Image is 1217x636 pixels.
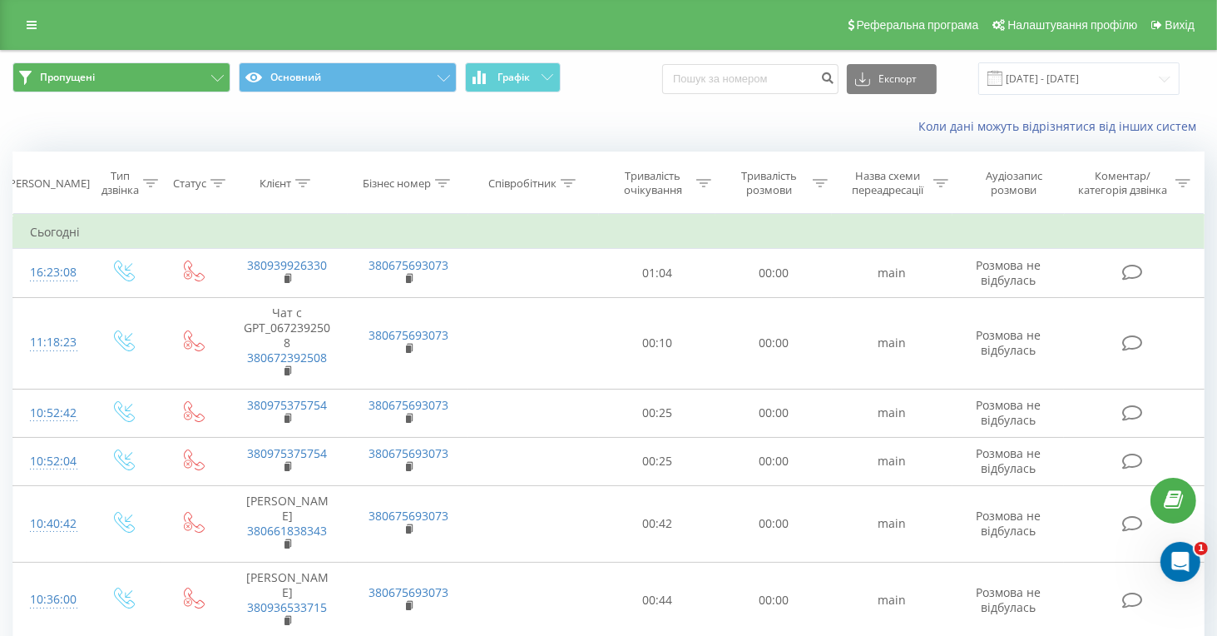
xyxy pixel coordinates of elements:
div: [PERSON_NAME] [6,176,90,191]
div: 10:40:42 [30,508,71,540]
div: 10:52:42 [30,397,71,430]
div: Коментар/категорія дзвінка [1074,169,1171,197]
span: Розмова не відбулась [976,584,1041,615]
td: [PERSON_NAME] [227,485,348,562]
td: Чат с GPT_0672392508 [227,297,348,389]
a: 380661838343 [247,523,327,539]
div: Бізнес номер [363,176,431,191]
a: 380672392508 [247,350,327,365]
td: 00:00 [715,485,832,562]
td: 00:00 [715,437,832,485]
a: 380975375754 [247,397,327,413]
td: main [832,437,952,485]
a: 380675693073 [369,508,448,524]
a: Коли дані можуть відрізнятися вiд інших систем [918,118,1205,134]
div: 11:18:23 [30,326,71,359]
td: 00:25 [599,437,715,485]
td: main [832,249,952,297]
a: 380675693073 [369,584,448,600]
td: main [832,389,952,437]
span: Вихід [1165,18,1195,32]
button: Графік [465,62,561,92]
div: 10:36:00 [30,584,71,616]
div: 16:23:08 [30,256,71,289]
span: Графік [497,72,530,83]
div: Тривалість очікування [614,169,692,197]
span: Розмова не відбулась [976,508,1041,539]
td: 00:42 [599,485,715,562]
button: Пропущені [12,62,230,92]
a: 380675693073 [369,397,448,413]
span: Розмова не відбулась [976,327,1041,358]
span: Розмова не відбулась [976,257,1041,288]
td: 00:10 [599,297,715,389]
span: Налаштування профілю [1007,18,1137,32]
span: Пропущені [40,71,95,84]
a: 380936533715 [247,599,327,615]
td: 00:00 [715,389,832,437]
span: Реферальна програма [857,18,979,32]
td: Сьогодні [13,216,1205,249]
a: 380675693073 [369,445,448,461]
td: 00:00 [715,297,832,389]
div: Аудіозапис розмови [967,169,1060,197]
td: main [832,297,952,389]
a: 380939926330 [247,257,327,273]
span: Розмова не відбулась [976,397,1041,428]
div: Тип дзвінка [101,169,139,197]
div: Клієнт [260,176,291,191]
div: 10:52:04 [30,445,71,478]
a: 380975375754 [247,445,327,461]
a: 380675693073 [369,257,448,273]
td: 00:25 [599,389,715,437]
td: main [832,485,952,562]
div: Статус [173,176,206,191]
iframe: Intercom live chat [1160,542,1200,582]
div: Тривалість розмови [730,169,809,197]
div: Назва схеми переадресації [847,169,929,197]
td: 00:00 [715,249,832,297]
span: Розмова не відбулась [976,445,1041,476]
a: 380675693073 [369,327,448,343]
div: Співробітник [488,176,557,191]
span: 1 [1195,542,1208,555]
button: Експорт [847,64,937,94]
input: Пошук за номером [662,64,839,94]
button: Основний [239,62,457,92]
td: 01:04 [599,249,715,297]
